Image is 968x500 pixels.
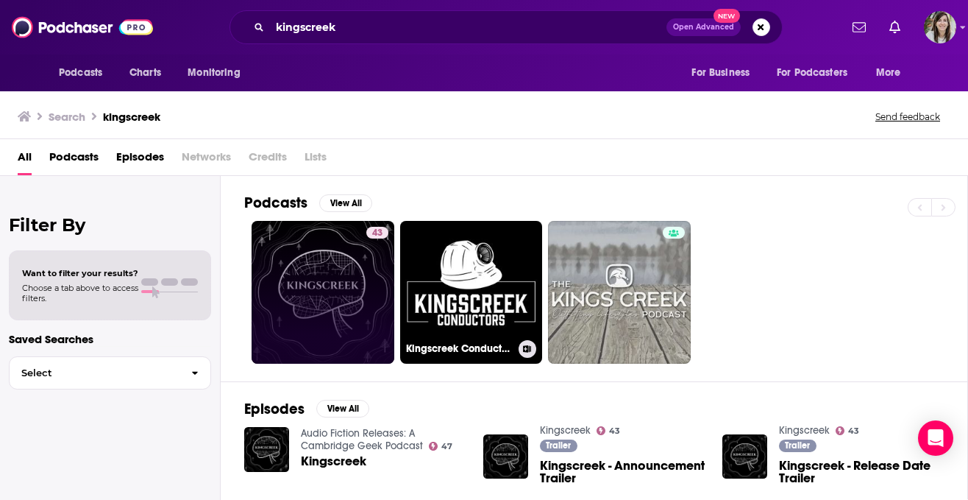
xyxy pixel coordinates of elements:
h3: Search [49,110,85,124]
span: Open Advanced [673,24,734,31]
h2: Episodes [244,400,305,418]
span: Want to filter your results? [22,268,138,278]
button: Select [9,356,211,390]
button: Send feedback [871,110,944,123]
img: User Profile [924,11,956,43]
span: Monitoring [188,63,240,83]
h2: Filter By [9,214,211,236]
button: View All [319,194,372,212]
button: open menu [177,59,259,87]
span: 47 [441,443,452,450]
button: Open AdvancedNew [666,18,741,36]
a: PodcastsView All [244,194,372,212]
a: Kingscreek - Release Date Trailer [779,459,944,485]
a: 43 [366,227,388,239]
span: Trailer [546,441,571,450]
a: Kingscreek [301,455,366,468]
a: 43 [597,426,621,435]
p: Saved Searches [9,332,211,346]
a: Show notifications dropdown [847,15,872,40]
button: open menu [49,59,121,87]
img: Podchaser - Follow, Share and Rate Podcasts [12,13,153,41]
button: open menu [681,59,768,87]
span: Charts [129,63,161,83]
input: Search podcasts, credits, & more... [270,15,666,39]
span: New [713,9,740,23]
img: Kingscreek [244,427,289,472]
a: 43 [836,426,860,435]
div: Search podcasts, credits, & more... [229,10,783,44]
span: Lists [305,145,327,175]
a: Audio Fiction Releases: A Cambridge Geek Podcast [301,427,423,452]
h2: Podcasts [244,194,307,212]
span: 43 [848,428,859,434]
span: Credits [249,145,287,175]
a: All [18,145,32,175]
a: 47 [429,442,453,451]
span: For Business [691,63,750,83]
a: Charts [120,59,170,87]
a: 43 [252,221,394,364]
button: Show profile menu [924,11,956,43]
span: For Podcasters [777,63,847,83]
a: Podcasts [49,145,99,175]
a: Kingscreek - Announcement Trailer [540,459,705,485]
a: EpisodesView All [244,400,369,418]
h3: Kingscreek Conductors [406,342,513,355]
span: 43 [372,226,382,241]
a: Kingscreek [779,424,830,437]
a: Kingscreek Conductors [400,221,543,364]
button: View All [316,400,369,418]
span: More [876,63,901,83]
span: Logged in as devinandrade [924,11,956,43]
button: open menu [767,59,869,87]
span: Select [10,368,179,378]
img: Kingscreek - Release Date Trailer [722,434,767,479]
div: Open Intercom Messenger [918,420,953,456]
a: Kingscreek [540,424,591,437]
span: 43 [609,428,620,434]
h3: kingscreek [103,110,160,124]
span: Trailer [785,441,810,450]
span: Networks [182,145,231,175]
a: Show notifications dropdown [883,15,906,40]
button: open menu [866,59,919,87]
a: Episodes [116,145,164,175]
img: Kingscreek - Announcement Trailer [483,434,528,479]
span: Choose a tab above to access filters. [22,283,138,303]
span: Podcasts [59,63,102,83]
